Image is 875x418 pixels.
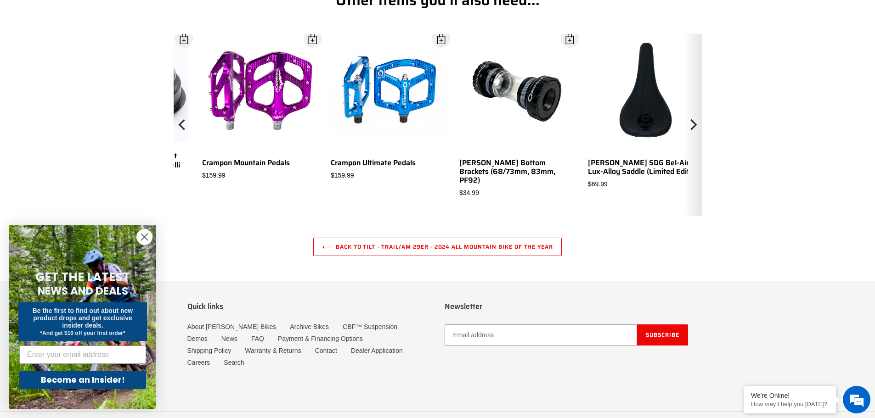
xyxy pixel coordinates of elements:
[315,347,337,354] a: Contact
[278,335,363,342] a: Payment & Financing Options
[683,34,702,216] button: Next
[221,335,237,342] a: News
[62,51,168,63] div: Chat with us now
[38,284,128,298] span: NEWS AND DEALS
[751,401,829,407] p: How may I help you today?
[290,323,329,330] a: Archive Bikes
[187,347,231,354] a: Shipping Policy
[351,347,403,354] a: Dealer Application
[5,251,175,283] textarea: Type your message and hit 'Enter'
[40,330,125,336] span: *And get $10 off your first order*
[10,50,24,64] div: Navigation go back
[35,269,130,285] span: GET THE LATEST
[53,116,127,208] span: We're online!
[445,302,688,311] p: Newsletter
[637,324,688,346] button: Subscribe
[29,46,52,69] img: d_696896380_company_1647369064580_696896380
[751,392,829,399] div: We're Online!
[224,359,244,366] a: Search
[19,371,146,389] button: Become an Insider!
[187,302,431,311] p: Quick links
[251,335,264,342] a: FAQ
[151,5,173,27] div: Minimize live chat window
[343,323,397,330] a: CBF™ Suspension
[187,359,210,366] a: Careers
[313,238,562,256] a: Back to TILT - Trail/AM 29er - 2024 All Mountain Bike of the Year
[19,346,146,364] input: Enter your email address
[202,34,317,180] a: Crampon Mountain Pedals $159.99 Open Dialog Crampon Mountain Pedals
[187,335,208,342] a: Demos
[646,330,679,339] span: Subscribe
[136,229,152,245] button: Close dialog
[174,34,192,216] button: Previous
[245,347,301,354] a: Warranty & Returns
[33,307,133,329] span: Be the first to find out about new product drops and get exclusive insider deals.
[187,323,277,330] a: About [PERSON_NAME] Bikes
[445,324,637,346] input: Email address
